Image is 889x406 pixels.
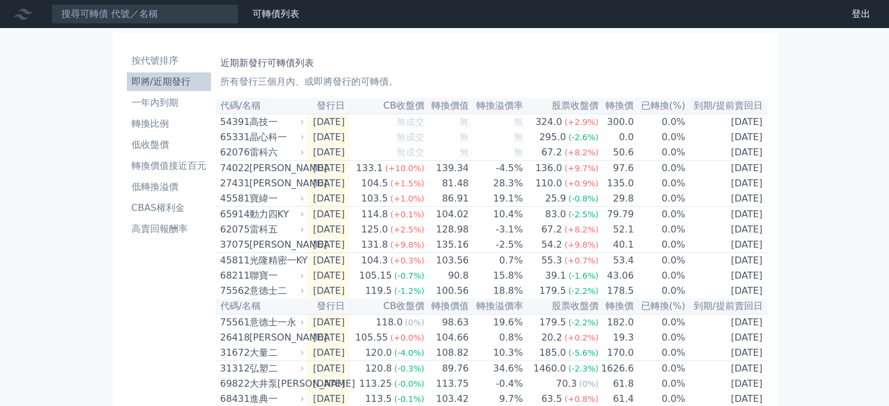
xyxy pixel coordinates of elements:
span: (+8.2%) [565,225,599,234]
td: [DATE] [686,191,767,207]
td: [DATE] [686,207,767,223]
div: 晶心科一 [250,130,302,144]
p: 所有發行三個月內、或即將發行的可轉債。 [220,75,763,89]
th: 轉換價 [599,98,634,114]
td: [DATE] [307,253,350,269]
td: [DATE] [307,376,350,391]
td: [DATE] [686,283,767,299]
td: [DATE] [307,145,350,161]
span: 無成交 [396,116,424,127]
div: 寶緯一 [250,192,302,206]
td: [DATE] [686,237,767,253]
td: [DATE] [307,283,350,299]
td: 103.56 [425,253,469,269]
div: 120.0 [363,346,395,360]
div: 136.0 [533,161,565,175]
th: 發行日 [307,299,350,314]
div: 54.2 [539,238,565,252]
div: 110.0 [533,176,565,190]
td: [DATE] [686,330,767,345]
div: 45581 [220,192,247,206]
li: 高賣回報酬率 [127,222,211,236]
td: 98.63 [425,314,469,330]
span: 無 [514,116,523,127]
div: 105.15 [357,269,394,283]
div: 295.0 [537,130,569,144]
span: (+9.8%) [565,240,599,249]
a: 即將/近期發行 [127,72,211,91]
th: 代碼/名稱 [216,299,307,314]
div: 133.1 [354,161,385,175]
div: 62075 [220,223,247,237]
div: 65331 [220,130,247,144]
td: 0.0% [634,114,686,130]
li: 轉換價值接近百元 [127,159,211,173]
div: 120.8 [363,362,395,376]
div: 45811 [220,254,247,268]
span: (+0.7%) [565,256,599,265]
span: (+9.7%) [565,164,599,173]
span: (+9.8%) [390,240,424,249]
td: [DATE] [307,361,350,377]
td: 0.0% [634,268,686,283]
td: 89.76 [425,361,469,377]
span: 無 [514,131,523,143]
div: 54391 [220,115,247,129]
span: 無 [459,116,469,127]
div: 68431 [220,392,247,406]
span: (+8.2%) [565,148,599,157]
div: 65914 [220,207,247,221]
div: 70.3 [554,377,579,391]
div: 20.2 [539,331,565,345]
div: 1460.0 [531,362,568,376]
div: 意德士二 [250,284,302,298]
td: 0.0% [634,237,686,253]
td: -3.1% [469,222,524,237]
div: 179.5 [537,315,569,329]
div: 125.0 [359,223,390,237]
li: 即將/近期發行 [127,75,211,89]
td: 29.8 [599,191,634,207]
div: 大量二 [250,346,302,360]
td: 0.0 [599,130,634,145]
td: 97.6 [599,161,634,176]
td: 18.8% [469,283,524,299]
td: [DATE] [686,376,767,391]
span: (-4.0%) [394,348,424,358]
span: (-2.5%) [568,210,599,219]
div: 31672 [220,346,247,360]
div: 103.5 [359,192,390,206]
td: [DATE] [686,176,767,191]
a: 轉換比例 [127,114,211,133]
td: 86.91 [425,191,469,207]
th: 轉換溢價率 [469,98,524,114]
div: 37075 [220,238,247,252]
td: [DATE] [307,130,350,145]
td: [DATE] [686,145,767,161]
div: 雷科五 [250,223,302,237]
div: 324.0 [533,115,565,129]
div: 聯寶一 [250,269,302,283]
th: 轉換溢價率 [469,299,524,314]
td: 0.0% [634,161,686,176]
span: (0%) [405,318,424,327]
td: 0.8% [469,330,524,345]
td: [DATE] [307,345,350,361]
th: 股票收盤價 [524,98,599,114]
th: 轉換價值 [425,299,469,314]
div: 114.8 [359,207,390,221]
td: 104.66 [425,330,469,345]
span: (-0.1%) [394,394,424,404]
span: (-2.2%) [568,318,599,327]
span: (0%) [579,379,599,388]
div: 進典一 [250,392,302,406]
span: (+0.0%) [390,333,424,342]
th: 股票收盤價 [524,299,599,314]
td: 300.0 [599,114,634,130]
div: 27431 [220,176,247,190]
td: [DATE] [307,268,350,283]
input: 搜尋可轉債 代號／名稱 [51,4,238,24]
td: 0.0% [634,222,686,237]
td: [DATE] [307,314,350,330]
span: (-0.3%) [394,364,424,373]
